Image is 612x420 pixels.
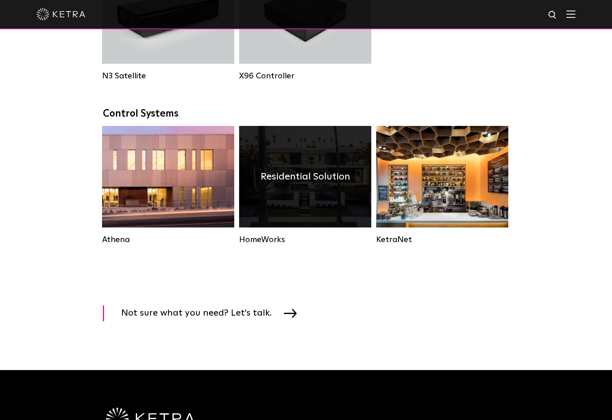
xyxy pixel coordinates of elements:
[284,309,297,318] img: arrow
[239,235,371,245] div: HomeWorks
[102,235,234,245] div: Athena
[103,108,510,120] div: Control Systems
[102,126,234,245] a: Athena Commercial Solution
[261,169,350,184] h4: Residential Solution
[548,10,558,20] img: search icon
[239,71,371,81] div: X96 Controller
[103,305,307,321] a: Not sure what you need? Let's talk.
[376,126,508,245] a: KetraNet Legacy System
[37,8,85,20] img: ketra-logo-2019-white
[102,71,234,81] div: N3 Satellite
[121,305,284,321] span: Not sure what you need? Let's talk.
[239,126,371,245] a: HomeWorks Residential Solution
[566,10,575,18] img: Hamburger%20Nav.svg
[376,235,508,245] div: KetraNet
